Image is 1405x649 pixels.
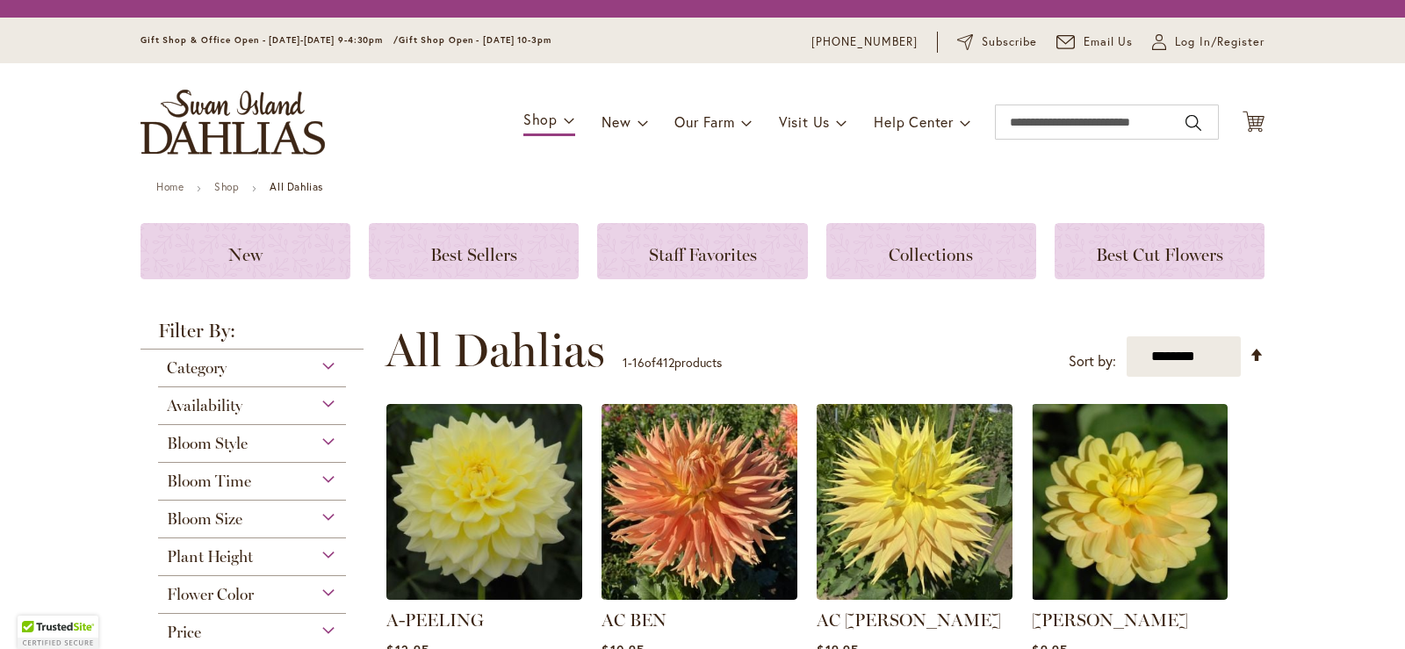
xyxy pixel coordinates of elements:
button: Search [1185,109,1201,137]
span: Gift Shop Open - [DATE] 10-3pm [399,34,551,46]
span: Bloom Size [167,509,242,529]
span: 16 [632,354,645,371]
img: AHOY MATEY [1032,404,1228,600]
a: AC BEN [602,609,666,631]
span: Shop [523,110,558,128]
a: AC Jeri [817,587,1012,603]
a: Collections [826,223,1036,279]
span: Plant Height [167,547,253,566]
span: Gift Shop & Office Open - [DATE]-[DATE] 9-4:30pm / [140,34,399,46]
img: AC BEN [602,404,797,600]
a: Shop [214,180,239,193]
label: Sort by: [1069,345,1116,378]
span: Price [167,623,201,642]
strong: All Dahlias [270,180,323,193]
span: Collections [889,244,973,265]
span: All Dahlias [385,324,605,377]
a: AHOY MATEY [1032,587,1228,603]
span: Help Center [874,112,954,131]
p: - of products [623,349,722,377]
div: TrustedSite Certified [18,616,98,649]
span: Visit Us [779,112,830,131]
a: Home [156,180,184,193]
span: Flower Color [167,585,254,604]
a: New [140,223,350,279]
span: Staff Favorites [649,244,757,265]
strong: Filter By: [140,321,364,350]
a: Best Cut Flowers [1055,223,1264,279]
span: New [228,244,263,265]
img: A-Peeling [386,404,582,600]
span: Best Cut Flowers [1096,244,1223,265]
a: AC [PERSON_NAME] [817,609,1001,631]
span: Best Sellers [430,244,517,265]
span: Log In/Register [1175,33,1264,51]
span: New [602,112,630,131]
span: Category [167,358,227,378]
a: store logo [140,90,325,155]
img: AC Jeri [817,404,1012,600]
a: A-PEELING [386,609,484,631]
a: Subscribe [957,33,1037,51]
a: AC BEN [602,587,797,603]
span: 412 [656,354,674,371]
span: Our Farm [674,112,734,131]
span: Email Us [1084,33,1134,51]
span: Bloom Time [167,472,251,491]
span: 1 [623,354,628,371]
span: Availability [167,396,242,415]
a: [PHONE_NUMBER] [811,33,918,51]
a: [PERSON_NAME] [1032,609,1188,631]
span: Bloom Style [167,434,248,453]
span: Subscribe [982,33,1037,51]
a: Staff Favorites [597,223,807,279]
a: Best Sellers [369,223,579,279]
a: A-Peeling [386,587,582,603]
a: Log In/Register [1152,33,1264,51]
a: Email Us [1056,33,1134,51]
